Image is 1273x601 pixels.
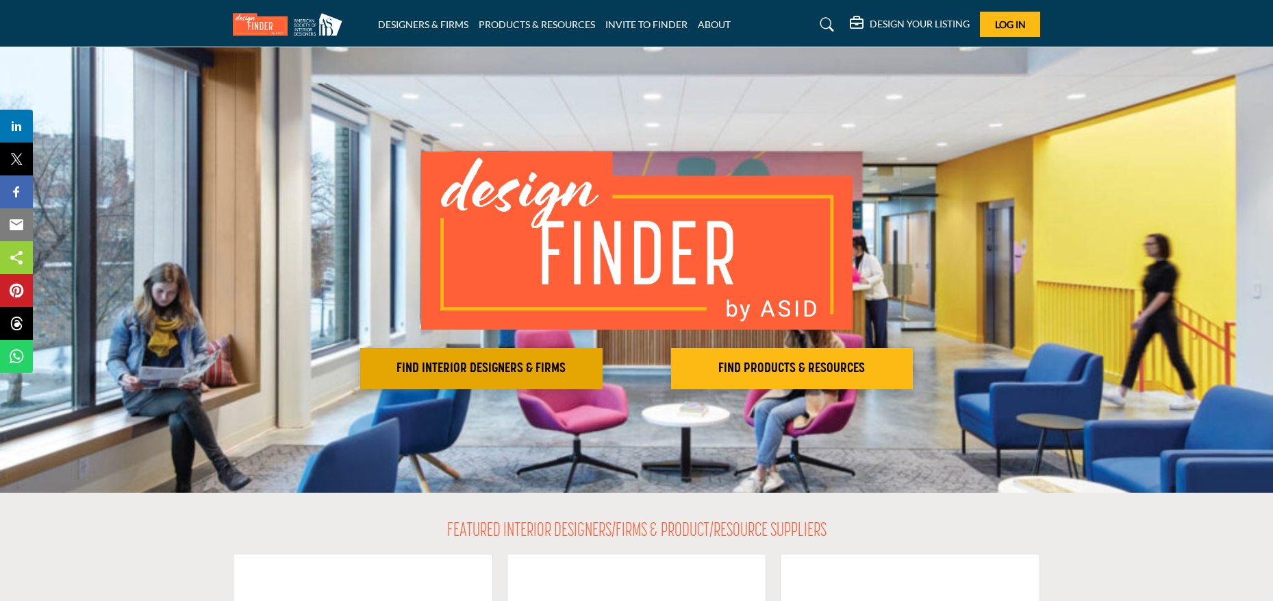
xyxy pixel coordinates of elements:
a: INVITE TO FINDER [605,19,688,30]
span: Log In [995,19,1026,30]
img: image [421,151,853,330]
h2: FIND INTERIOR DESIGNERS & FIRMS [364,360,598,377]
h5: DESIGN YOUR LISTING [870,18,970,30]
a: DESIGNERS & FIRMS [378,19,468,30]
div: DESIGN YOUR LISTING [850,16,970,33]
a: PRODUCTS & RESOURCES [479,19,595,30]
button: FIND INTERIOR DESIGNERS & FIRMS [360,348,603,389]
button: Log In [980,12,1040,37]
a: Search [807,14,843,36]
button: FIND PRODUCTS & RESOURCES [671,348,913,389]
h2: FIND PRODUCTS & RESOURCES [675,360,909,377]
img: Site Logo [233,13,349,36]
h2: FEATURED INTERIOR DESIGNERS/FIRMS & PRODUCT/RESOURCE SUPPLIERS [447,520,827,543]
a: ABOUT [698,19,731,30]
